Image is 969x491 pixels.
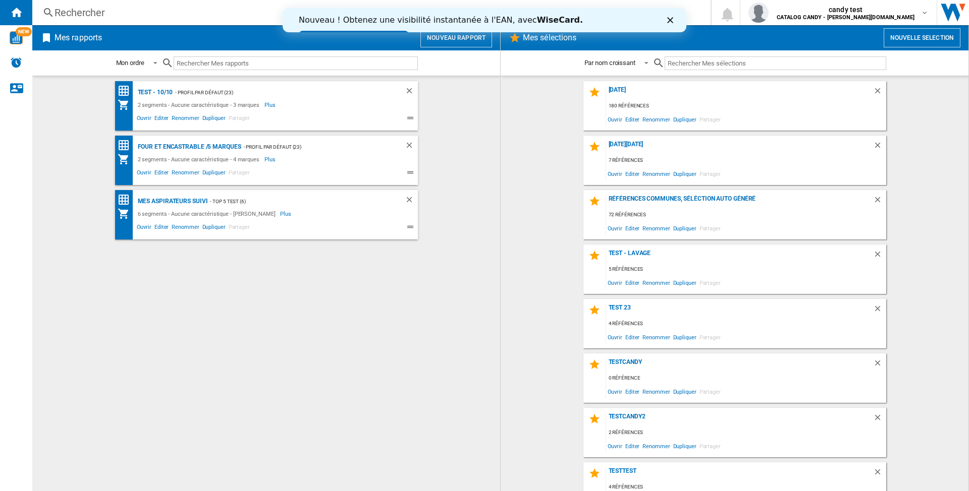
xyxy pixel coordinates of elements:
span: Dupliquer [201,222,227,234]
div: Matrice des prix [118,85,135,97]
span: Partager [698,276,722,289]
span: Dupliquer [672,221,698,235]
span: Partager [227,113,251,126]
div: Supprimer [873,250,886,263]
div: 180 références [606,100,886,112]
span: Renommer [170,222,200,234]
span: Renommer [641,276,671,289]
span: Renommer [641,221,671,235]
div: Références communes, séléction auto généré [606,195,873,209]
div: 7 références [606,154,886,167]
span: Ouvrir [606,112,624,126]
div: - top 5 test (6) [207,195,384,208]
iframe: Intercom live chat bannière [283,8,686,32]
button: Nouvelle selection [884,28,960,47]
span: Dupliquer [672,330,698,344]
input: Rechercher Mes sélections [665,56,886,70]
span: Editer [624,276,641,289]
span: Dupliquer [672,276,698,289]
span: Partager [227,222,251,234]
div: Supprimer [405,195,418,208]
div: 2 segments - Aucune caractéristique - 4 marques [135,153,264,165]
div: Fermer [385,9,395,15]
div: 6 segments - Aucune caractéristique - [PERSON_NAME] [135,208,281,220]
span: Renommer [641,112,671,126]
span: Dupliquer [672,112,698,126]
div: Mon assortiment [118,153,135,165]
div: - Profil par défaut (23) [241,141,385,153]
span: Partager [698,112,722,126]
span: Ouvrir [606,221,624,235]
span: Dupliquer [201,113,227,126]
span: Ouvrir [606,439,624,453]
button: Nouveau rapport [420,28,492,47]
span: Plus [264,99,277,111]
div: Supprimer [873,413,886,426]
div: Mon assortiment [118,99,135,111]
div: Par nom croissant [584,59,635,67]
span: Dupliquer [672,439,698,453]
div: Matrice des prix [118,139,135,152]
span: Partager [698,221,722,235]
span: Renommer [170,113,200,126]
span: Ouvrir [606,276,624,289]
span: Editer [153,113,170,126]
div: Mon ordre [116,59,144,67]
div: 72 références [606,209,886,221]
span: Ouvrir [135,222,153,234]
span: Editer [153,222,170,234]
img: alerts-logo.svg [10,56,22,69]
span: Dupliquer [201,168,227,180]
div: TEST - 10/10 [135,86,173,99]
span: Ouvrir [606,385,624,398]
h2: Mes sélections [521,28,578,47]
span: NEW [16,27,32,36]
div: TestTEST [606,467,873,481]
span: Partager [698,439,722,453]
span: candy test [777,5,914,15]
span: Partager [227,168,251,180]
b: CATALOG CANDY - [PERSON_NAME][DOMAIN_NAME] [777,14,914,21]
span: Renommer [641,439,671,453]
img: wise-card.svg [10,31,23,44]
div: Four et encastrable /5 marques [135,141,241,153]
div: Supprimer [873,195,886,209]
span: Renommer [641,330,671,344]
img: profile.jpg [748,3,769,23]
div: 2 segments - Aucune caractéristique - 3 marques [135,99,264,111]
div: Mes Aspirateurs suivi [135,195,208,208]
span: Editer [153,168,170,180]
div: Supprimer [873,86,886,100]
div: Supprimer [873,358,886,372]
span: Editer [624,439,641,453]
a: Essayez dès maintenant ! [16,23,126,35]
input: Rechercher Mes rapports [174,56,418,70]
span: Editer [624,385,641,398]
div: Matrice des prix [118,194,135,206]
div: testcandy [606,358,873,372]
div: Supprimer [405,86,418,99]
span: Plus [280,208,293,220]
div: Rechercher [55,6,684,20]
div: Supprimer [873,304,886,318]
span: Plus [264,153,277,165]
span: Editer [624,330,641,344]
div: 0 référence [606,372,886,385]
div: [DATE] [606,86,873,100]
div: 4 références [606,318,886,330]
div: 2 références [606,426,886,439]
span: Editer [624,221,641,235]
div: [DATE][DATE] [606,141,873,154]
div: Supprimer [873,141,886,154]
div: 5 références [606,263,886,276]
span: Ouvrir [135,168,153,180]
div: TESTCANDY2 [606,413,873,426]
span: Renommer [641,167,671,180]
span: Editer [624,167,641,180]
span: Ouvrir [606,167,624,180]
span: Partager [698,167,722,180]
div: Supprimer [405,141,418,153]
span: Dupliquer [672,385,698,398]
div: - Profil par défaut (23) [173,86,384,99]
